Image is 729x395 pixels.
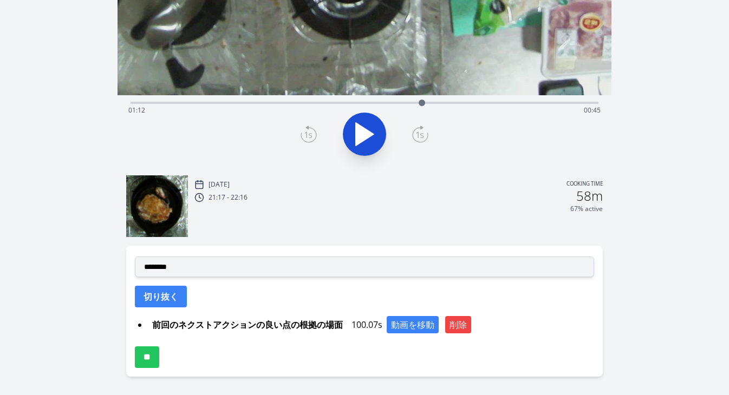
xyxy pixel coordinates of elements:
[570,205,603,213] p: 67% active
[148,316,347,333] span: 前回のネクストアクションの良い点の根拠の場面
[209,180,230,189] p: [DATE]
[135,286,187,307] button: 切り抜く
[387,316,439,333] button: 動画を移動
[209,193,248,202] p: 21:17 - 22:16
[584,106,601,115] span: 00:45
[567,180,603,189] p: Cooking time
[126,175,188,237] img: 251014121840_thumb.jpeg
[128,106,145,115] span: 01:12
[445,316,471,333] button: 削除
[148,316,595,333] div: 100.07s
[576,189,603,202] h2: 58m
